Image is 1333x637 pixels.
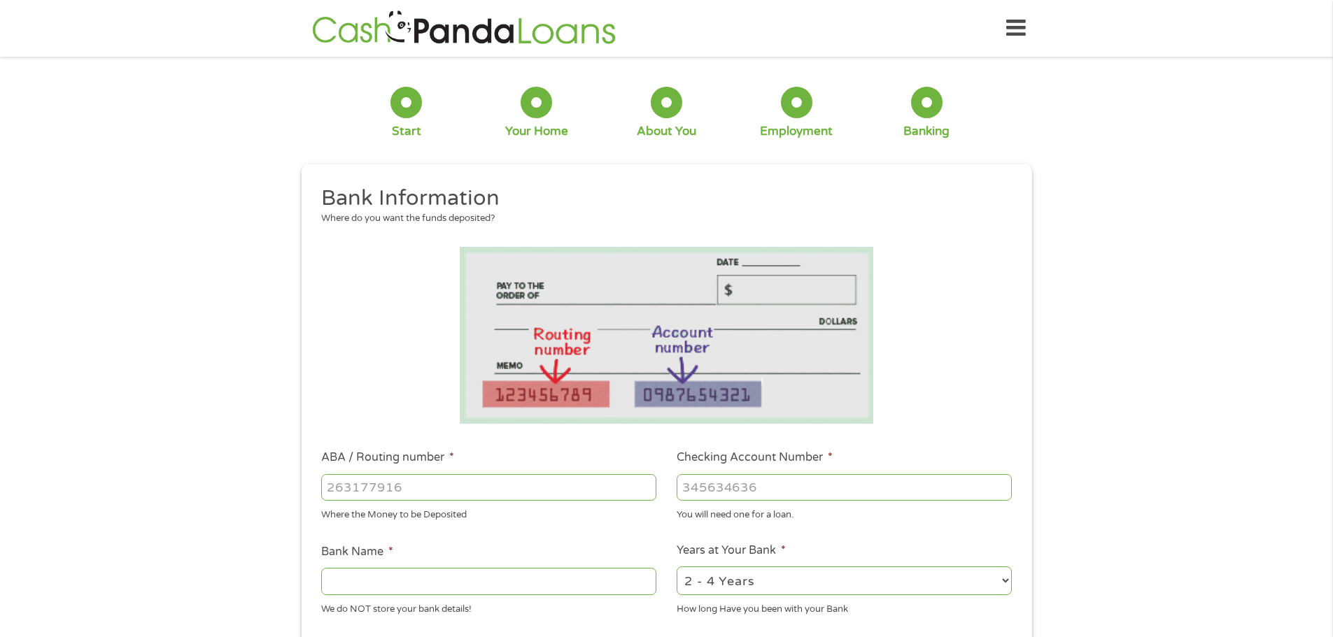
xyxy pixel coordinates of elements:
img: Routing number location [460,247,874,424]
div: Where the Money to be Deposited [321,503,656,522]
div: Employment [760,124,833,139]
div: About You [637,124,696,139]
input: 345634636 [677,474,1012,501]
h2: Bank Information [321,185,1001,213]
div: Your Home [505,124,568,139]
input: 263177916 [321,474,656,501]
div: You will need one for a loan. [677,503,1012,522]
div: Start [392,124,421,139]
div: Banking [903,124,950,139]
label: Years at Your Bank [677,543,786,558]
div: We do NOT store your bank details! [321,597,656,616]
label: Bank Name [321,545,393,559]
div: Where do you want the funds deposited? [321,212,1001,226]
label: ABA / Routing number [321,450,454,465]
img: GetLoanNow Logo [308,8,620,48]
div: How long Have you been with your Bank [677,597,1012,616]
label: Checking Account Number [677,450,833,465]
